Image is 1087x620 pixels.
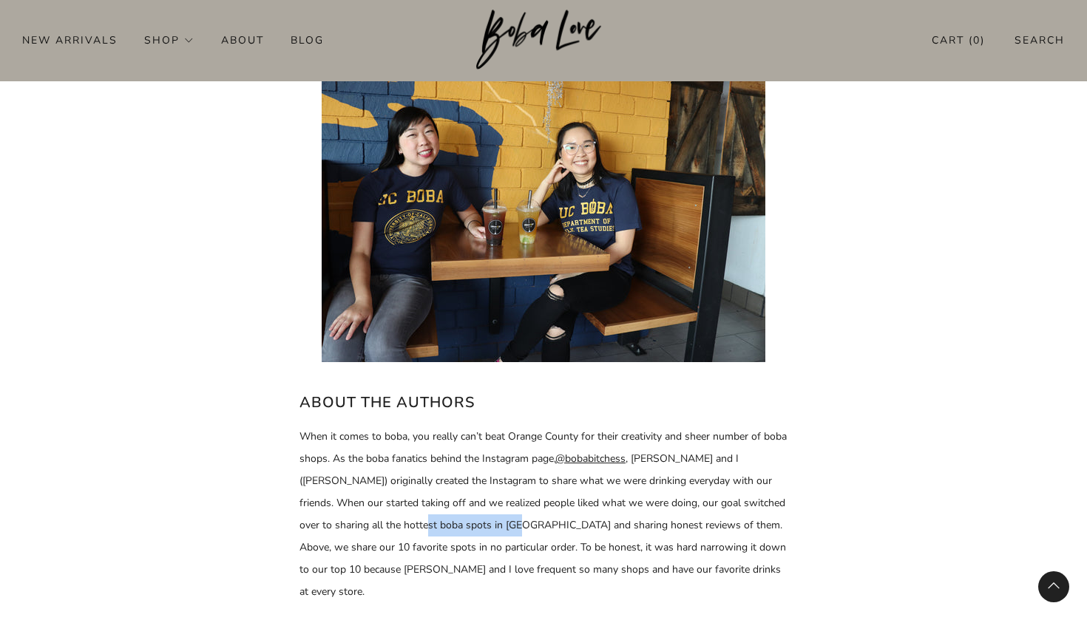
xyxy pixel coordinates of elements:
a: @bobabitchess [555,452,626,466]
a: Shop [144,28,194,52]
a: Search [1015,28,1065,52]
back-to-top-button: Back to top [1038,571,1069,602]
items-count: 0 [973,33,981,47]
span: About the Authors [299,392,475,412]
a: Boba Love [476,10,612,71]
a: Blog [291,28,324,52]
img: Audrey and Linh of @bobabitchess [322,67,765,362]
img: Boba Love [476,10,612,70]
span: When it comes to boba, you really can’t beat Orange County for their creativity and sheer number ... [299,429,787,599]
a: New Arrivals [22,28,118,52]
a: About [221,28,264,52]
a: Cart [932,28,985,52]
